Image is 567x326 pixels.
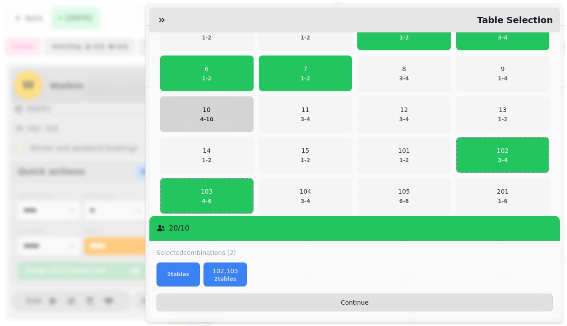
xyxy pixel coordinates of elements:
button: 91-4 [456,56,549,91]
button: 1034-6 [160,178,254,214]
button: 2011-6 [456,178,549,214]
p: 201 [497,187,508,196]
p: 102 [497,146,508,155]
p: 3 - 4 [399,116,409,123]
p: 2 tables [160,271,196,278]
button: 102,1032tables [203,262,247,286]
button: 113-4 [258,96,352,132]
button: Continue [156,294,553,311]
button: 141-2 [160,137,254,173]
p: 13 [498,105,508,114]
p: 3 - 4 [301,116,310,123]
p: 1 - 2 [398,157,410,164]
p: 1 - 6 [497,198,508,205]
p: 101 [398,146,410,155]
p: 6 [202,64,211,73]
p: 1 - 2 [202,157,211,164]
p: 4 - 6 [201,198,213,205]
p: 6 - 8 [398,198,410,205]
p: 3 - 4 [497,157,508,164]
p: 2 tables [207,275,243,282]
p: 1 - 2 [301,157,310,164]
button: 104-10 [160,96,254,132]
p: 1 - 2 [301,75,310,82]
button: 123-4 [357,96,451,132]
p: 7 [301,64,310,73]
p: 103 [201,187,213,196]
p: 3 - 4 [299,198,311,205]
button: 131-2 [456,96,549,132]
p: 8 [399,64,409,73]
p: 102,103 [207,266,243,275]
button: 1056-8 [357,178,451,214]
p: 1 - 4 [498,75,508,82]
p: 10 [200,105,213,114]
button: 2tables [156,262,200,286]
button: 61-2 [160,56,254,91]
button: 83-4 [357,56,451,91]
p: 14 [202,146,211,155]
p: 105 [398,187,410,196]
p: 1 - 2 [498,116,508,123]
p: 4 - 10 [200,116,213,123]
p: 12 [399,105,409,114]
p: 11 [301,105,310,114]
button: 151-2 [258,137,352,173]
button: 1011-2 [357,137,451,173]
button: 1043-4 [258,178,352,214]
label: Selected combinations (2) [156,248,236,257]
p: 3 - 4 [399,75,409,82]
p: 104 [299,187,311,196]
p: 9 [498,64,508,73]
p: 15 [301,146,310,155]
p: 20 / 10 [169,223,189,234]
button: 1023-4 [456,137,549,173]
button: 71-2 [258,56,352,91]
span: Continue [164,299,545,306]
p: 1 - 2 [202,75,211,82]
